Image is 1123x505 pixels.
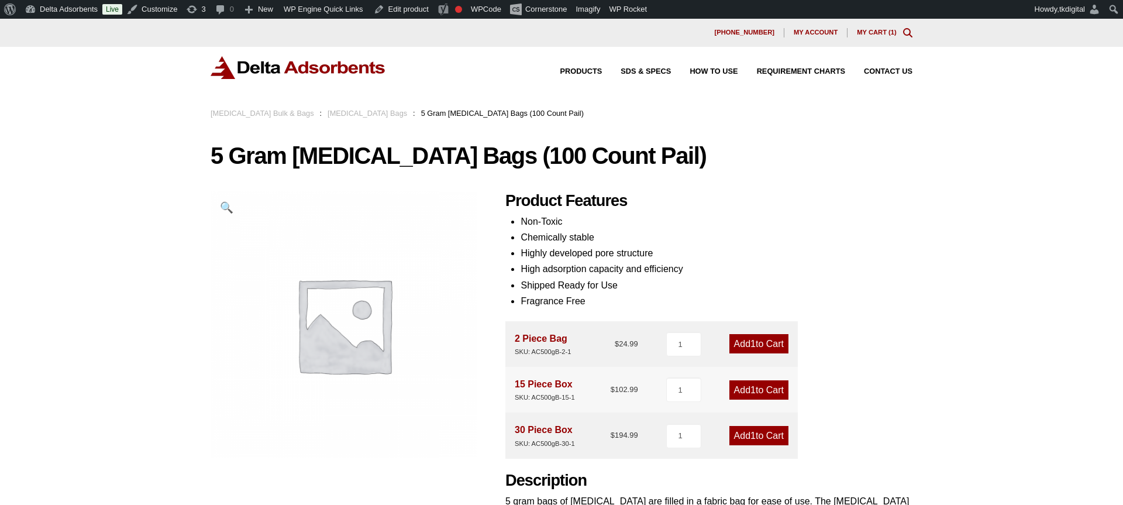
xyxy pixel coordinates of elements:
span: : [413,109,415,118]
span: tkdigital [1059,5,1085,13]
a: My Cart (1) [857,29,897,36]
a: Contact Us [845,68,912,75]
span: How to Use [690,68,738,75]
span: 1 [891,29,894,36]
img: Awaiting product image [211,191,477,458]
a: View full-screen image gallery [211,191,243,224]
div: 2 Piece Bag [515,331,571,358]
div: SKU: AC500gB-30-1 [515,438,575,449]
bdi: 24.99 [615,339,638,348]
div: SKU: AC500gB-2-1 [515,346,571,358]
span: Products [560,68,602,75]
span: 1 [750,431,756,441]
span: $ [611,431,615,439]
li: Chemically stable [521,229,912,245]
h2: Description [505,471,912,490]
a: Add1to Cart [729,334,788,353]
a: Live [102,4,122,15]
a: Products [542,68,602,75]
span: 1 [750,339,756,349]
span: : [320,109,322,118]
div: Needs improvement [455,6,462,13]
li: Non-Toxic [521,214,912,229]
a: Add1to Cart [729,426,788,445]
span: $ [611,385,615,394]
span: 1 [750,385,756,395]
a: [MEDICAL_DATA] Bulk & Bags [211,109,314,118]
bdi: 102.99 [611,385,638,394]
bdi: 194.99 [611,431,638,439]
div: Toggle Modal Content [903,28,912,37]
a: Requirement Charts [738,68,845,75]
span: 5 Gram [MEDICAL_DATA] Bags (100 Count Pail) [421,109,584,118]
li: Highly developed pore structure [521,245,912,261]
a: How to Use [671,68,738,75]
li: Fragrance Free [521,293,912,309]
div: 15 Piece Box [515,376,575,403]
div: SKU: AC500gB-15-1 [515,392,575,403]
li: Shipped Ready for Use [521,277,912,293]
span: My account [794,29,838,36]
span: 🔍 [220,201,233,214]
span: Contact Us [864,68,912,75]
a: Add1to Cart [729,380,788,400]
a: SDS & SPECS [602,68,671,75]
a: [PHONE_NUMBER] [705,28,784,37]
span: Requirement Charts [757,68,845,75]
span: [PHONE_NUMBER] [714,29,774,36]
a: [MEDICAL_DATA] Bags [328,109,407,118]
h2: Product Features [505,191,912,211]
span: SDS & SPECS [621,68,671,75]
span: $ [615,339,619,348]
a: My account [784,28,848,37]
div: 30 Piece Box [515,422,575,449]
img: Delta Adsorbents [211,56,386,79]
h1: 5 Gram [MEDICAL_DATA] Bags (100 Count Pail) [211,143,912,168]
li: High adsorption capacity and efficiency [521,261,912,277]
